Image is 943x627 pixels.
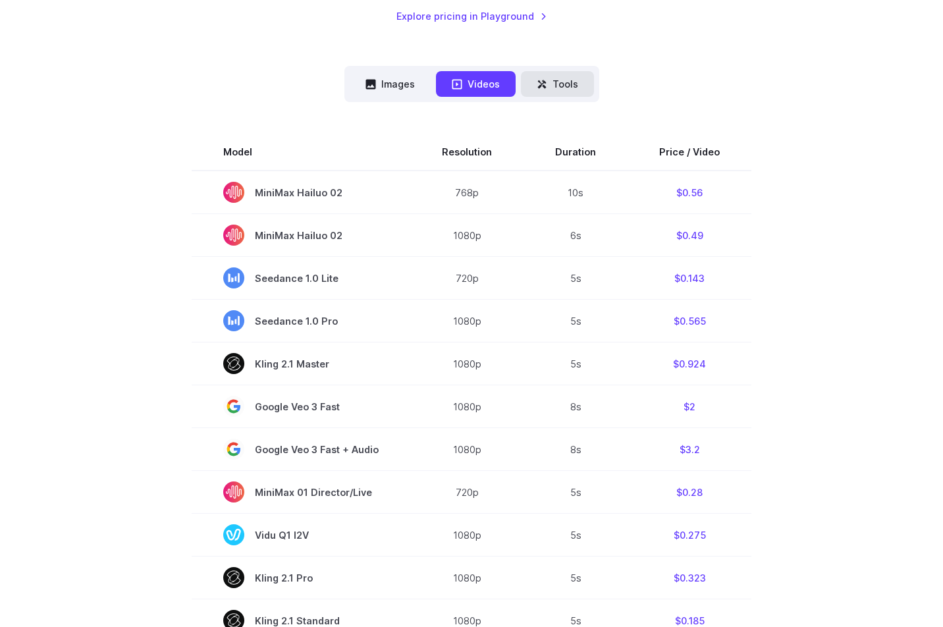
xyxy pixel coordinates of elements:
td: $0.143 [628,257,751,300]
td: 768p [410,171,524,214]
td: $2 [628,385,751,428]
td: 5s [524,514,628,557]
button: Images [350,71,431,97]
td: 5s [524,471,628,514]
span: Kling 2.1 Master [223,353,379,374]
td: 1080p [410,514,524,557]
td: 1080p [410,342,524,385]
td: 5s [524,300,628,342]
td: $0.28 [628,471,751,514]
td: 10s [524,171,628,214]
a: Explore pricing in Playground [396,9,547,24]
td: $0.924 [628,342,751,385]
td: 1080p [410,300,524,342]
td: 5s [524,557,628,599]
span: Google Veo 3 Fast [223,396,379,417]
th: Model [192,134,410,171]
td: 5s [524,257,628,300]
th: Price / Video [628,134,751,171]
span: Google Veo 3 Fast + Audio [223,439,379,460]
th: Duration [524,134,628,171]
td: 720p [410,471,524,514]
button: Tools [521,71,594,97]
button: Videos [436,71,516,97]
th: Resolution [410,134,524,171]
td: 1080p [410,557,524,599]
span: MiniMax Hailuo 02 [223,225,379,246]
td: 8s [524,385,628,428]
span: Seedance 1.0 Lite [223,267,379,288]
td: $0.275 [628,514,751,557]
td: 1080p [410,214,524,257]
td: 720p [410,257,524,300]
span: MiniMax 01 Director/Live [223,481,379,503]
span: Seedance 1.0 Pro [223,310,379,331]
td: $0.49 [628,214,751,257]
td: 5s [524,342,628,385]
td: 6s [524,214,628,257]
td: $0.323 [628,557,751,599]
td: $3.2 [628,428,751,471]
td: $0.565 [628,300,751,342]
td: 1080p [410,385,524,428]
span: MiniMax Hailuo 02 [223,182,379,203]
td: 8s [524,428,628,471]
td: 1080p [410,428,524,471]
span: Kling 2.1 Pro [223,567,379,588]
span: Vidu Q1 I2V [223,524,379,545]
td: $0.56 [628,171,751,214]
